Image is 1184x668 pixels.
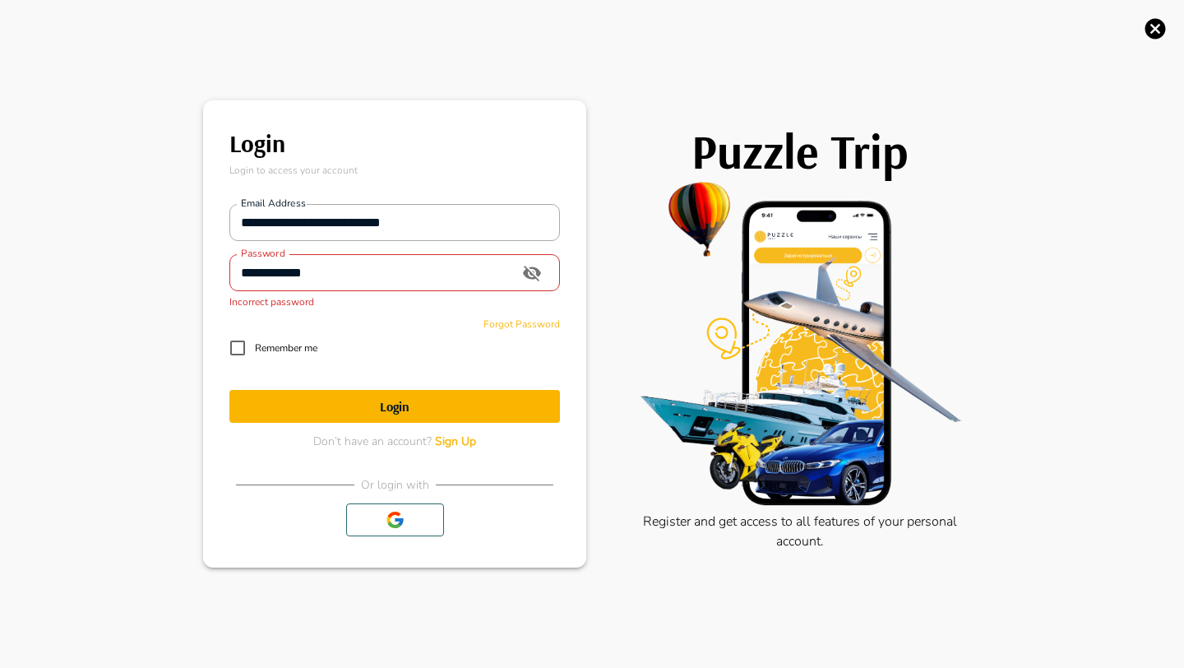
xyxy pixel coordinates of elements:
[229,399,560,415] h1: Login
[229,295,548,311] p: Incorrect password
[313,433,476,450] p: Don’t have an account?
[516,257,548,290] button: toggle password visibility
[435,434,476,449] span: Sign Up
[619,123,981,179] h1: Puzzle Trip
[229,163,560,178] p: Login to access your account
[361,476,429,494] p: Or login with
[619,512,981,551] p: Register and get access to all features of your personal account.
[619,179,981,508] img: PuzzleTrip
[241,247,284,261] label: Password
[229,123,560,163] h6: Login
[229,390,560,423] button: Login
[483,318,560,331] span: Forgot Password
[255,341,317,355] p: Remember me
[241,197,306,211] label: Email address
